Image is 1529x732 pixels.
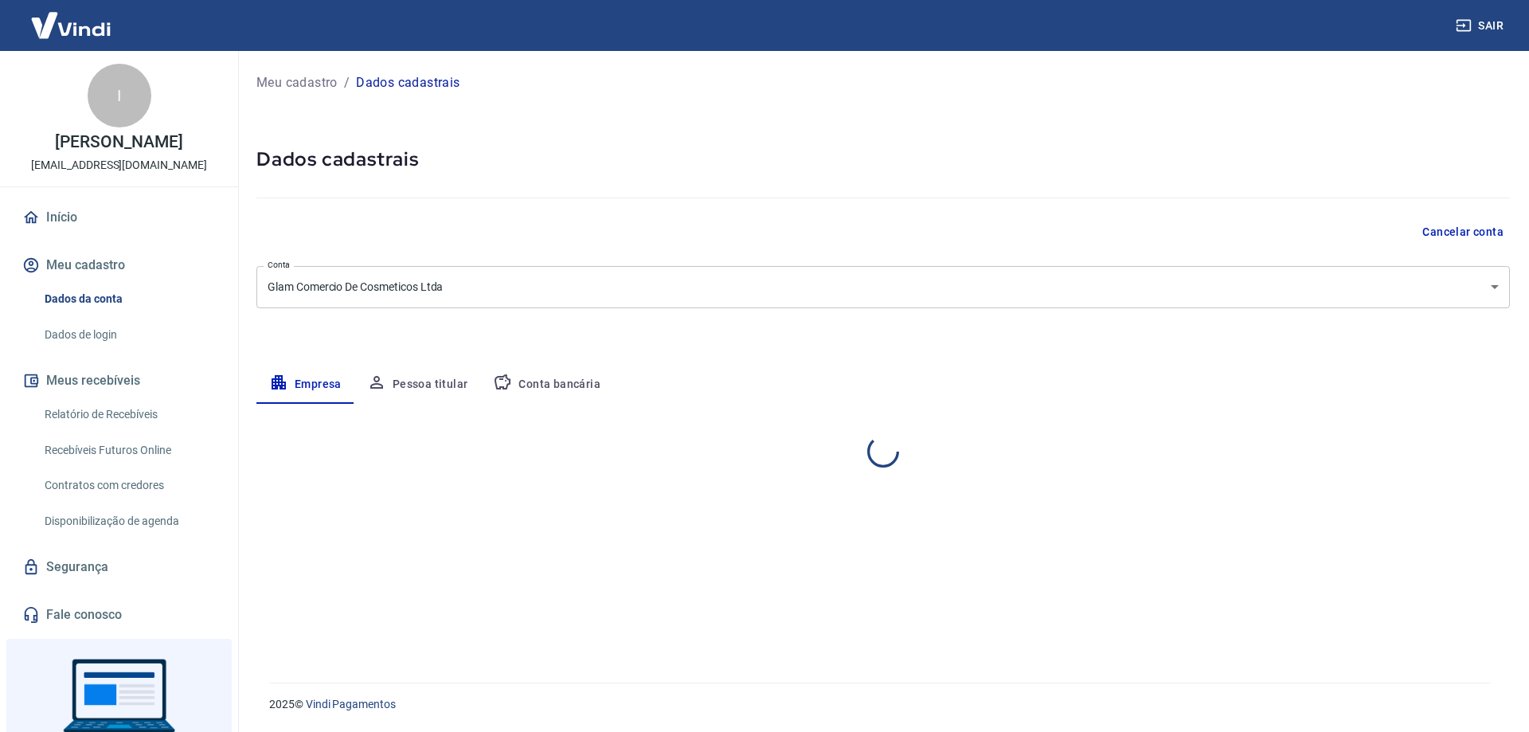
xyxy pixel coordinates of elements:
[356,73,459,92] p: Dados cadastrais
[306,698,396,710] a: Vindi Pagamentos
[269,696,1491,713] p: 2025 ©
[19,597,219,632] a: Fale conosco
[19,1,123,49] img: Vindi
[256,73,338,92] a: Meu cadastro
[344,73,350,92] p: /
[55,134,182,151] p: [PERSON_NAME]
[19,248,219,283] button: Meu cadastro
[256,366,354,404] button: Empresa
[354,366,481,404] button: Pessoa titular
[256,147,1510,172] h5: Dados cadastrais
[31,157,207,174] p: [EMAIL_ADDRESS][DOMAIN_NAME]
[1416,217,1510,247] button: Cancelar conta
[256,266,1510,308] div: Glam Comercio De Cosmeticos Ltda
[38,434,219,467] a: Recebíveis Futuros Online
[38,505,219,538] a: Disponibilização de agenda
[19,550,219,585] a: Segurança
[38,319,219,351] a: Dados de login
[19,200,219,235] a: Início
[38,469,219,502] a: Contratos com credores
[38,398,219,431] a: Relatório de Recebíveis
[88,64,151,127] div: I
[19,363,219,398] button: Meus recebíveis
[480,366,613,404] button: Conta bancária
[1453,11,1510,41] button: Sair
[38,283,219,315] a: Dados da conta
[268,259,290,271] label: Conta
